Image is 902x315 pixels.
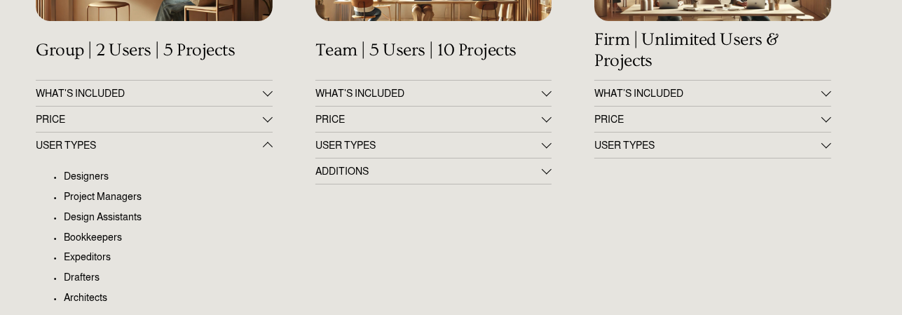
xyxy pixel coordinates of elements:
[64,169,273,185] p: Designers
[64,230,273,246] p: Bookkeepers
[315,159,552,184] button: ADDITIONS
[64,250,273,265] p: Expeditors
[64,290,273,306] p: Architects
[315,40,552,61] h4: Team | 5 Users | 10 Projects
[315,114,542,125] span: PRICE
[315,88,542,99] span: WHAT'S INCLUDED
[36,81,273,106] button: WHAT'S INCLUDED
[315,166,542,177] span: ADDITIONS
[315,81,552,106] button: WHAT'S INCLUDED
[315,107,552,132] button: PRICE
[594,81,831,106] button: WHAT’S INCLUDED
[64,189,273,205] p: Project Managers
[594,114,821,125] span: PRICE
[594,107,831,132] button: PRICE
[64,210,273,225] p: Design Assistants
[36,40,273,61] h4: Group | 2 Users | 5 Projects
[315,140,542,151] span: USER TYPES
[36,114,263,125] span: PRICE
[64,270,273,286] p: Drafters
[594,88,821,99] span: WHAT’S INCLUDED
[594,133,831,158] button: USER TYPES
[594,29,831,71] h4: Firm | Unlimited Users & Projects
[594,140,821,151] span: USER TYPES
[315,133,552,158] button: USER TYPES
[36,88,263,99] span: WHAT'S INCLUDED
[36,140,263,151] span: USER TYPES
[36,107,273,132] button: PRICE
[36,133,273,158] button: USER TYPES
